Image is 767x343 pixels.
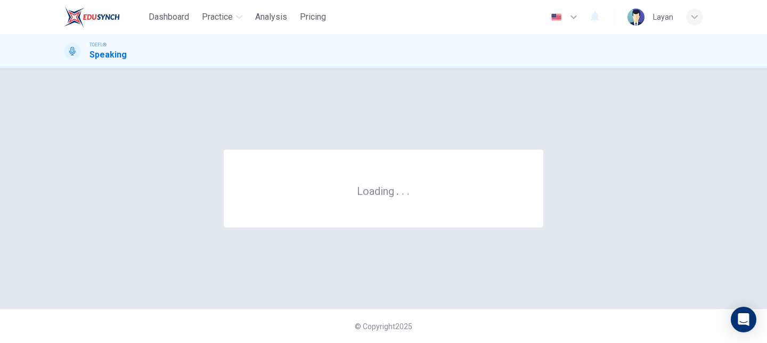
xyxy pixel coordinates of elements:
img: en [550,13,563,21]
span: Practice [202,11,233,23]
h6: . [396,181,399,199]
button: Pricing [296,7,330,27]
img: EduSynch logo [64,6,120,28]
span: Pricing [300,11,326,23]
h6: . [406,181,410,199]
h6: . [401,181,405,199]
span: TOEFL® [89,41,107,48]
span: © Copyright 2025 [355,322,412,331]
span: Dashboard [149,11,189,23]
button: Practice [198,7,247,27]
div: Open Intercom Messenger [731,307,756,332]
h6: Loading [357,184,410,198]
div: Layan [653,11,673,23]
button: Analysis [251,7,291,27]
h1: Speaking [89,48,127,61]
a: EduSynch logo [64,6,144,28]
span: Analysis [255,11,287,23]
button: Dashboard [144,7,193,27]
img: Profile picture [627,9,644,26]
